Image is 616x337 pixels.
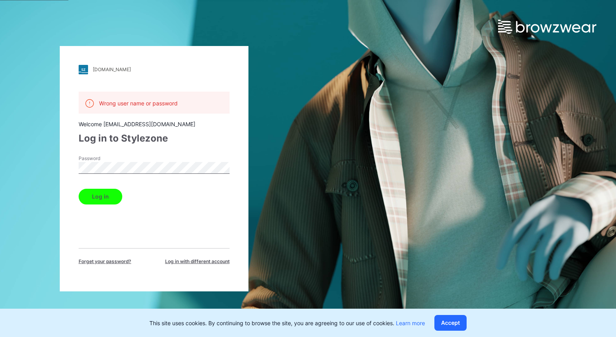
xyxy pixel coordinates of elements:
button: Accept [434,315,467,331]
img: browzwear-logo.e42bd6dac1945053ebaf764b6aa21510.svg [498,20,596,34]
button: Log in [79,189,122,204]
div: Log in to Stylezone [79,131,230,145]
div: Welcome [EMAIL_ADDRESS][DOMAIN_NAME] [79,120,230,128]
img: alert.76a3ded3c87c6ed799a365e1fca291d4.svg [85,99,94,108]
a: Learn more [396,320,425,326]
span: Log in with different account [165,258,230,265]
a: [DOMAIN_NAME] [79,65,230,74]
label: Password [79,155,134,162]
span: Forget your password? [79,258,131,265]
img: stylezone-logo.562084cfcfab977791bfbf7441f1a819.svg [79,65,88,74]
p: Wrong user name or password [99,99,178,107]
p: This site uses cookies. By continuing to browse the site, you are agreeing to our use of cookies. [149,319,425,327]
div: [DOMAIN_NAME] [93,66,131,72]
